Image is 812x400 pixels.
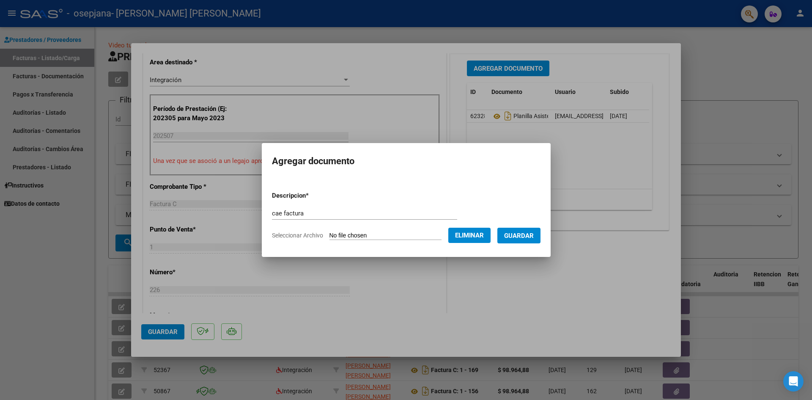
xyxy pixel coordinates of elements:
h2: Agregar documento [272,153,540,169]
button: Guardar [497,228,540,243]
span: Eliminar [455,232,484,239]
span: Guardar [504,232,534,240]
button: Eliminar [448,228,491,243]
span: Seleccionar Archivo [272,232,323,239]
p: Descripcion [272,191,353,201]
div: Open Intercom Messenger [783,371,804,392]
